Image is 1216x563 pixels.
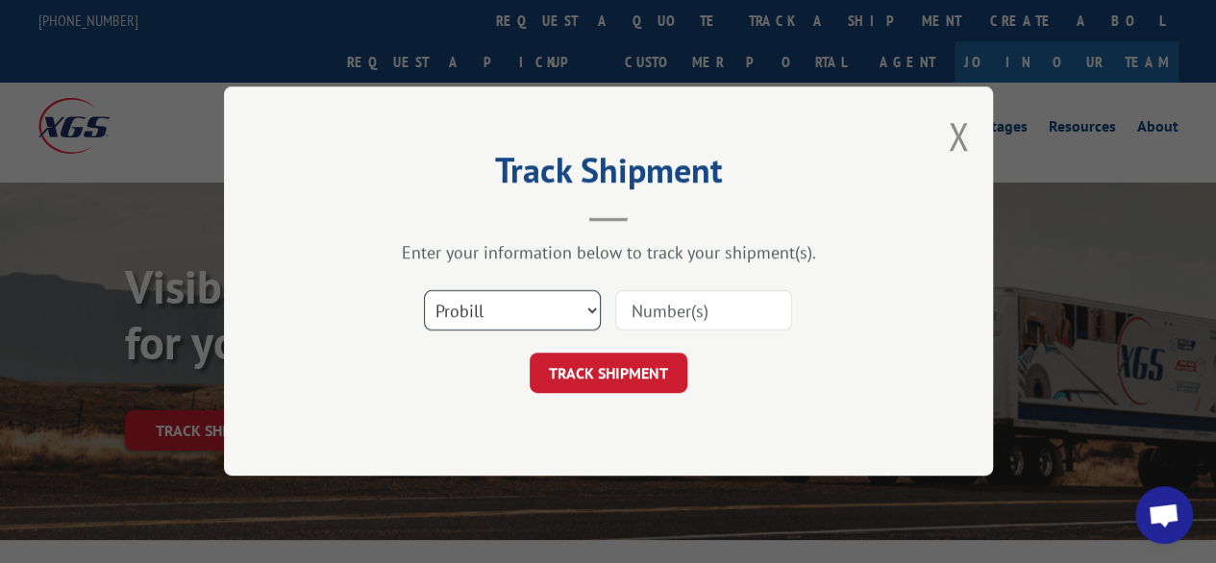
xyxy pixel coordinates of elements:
div: Open chat [1135,486,1193,544]
h2: Track Shipment [320,157,897,193]
button: Close modal [948,110,969,161]
button: TRACK SHIPMENT [530,354,687,394]
div: Enter your information below to track your shipment(s). [320,242,897,264]
input: Number(s) [615,291,792,331]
